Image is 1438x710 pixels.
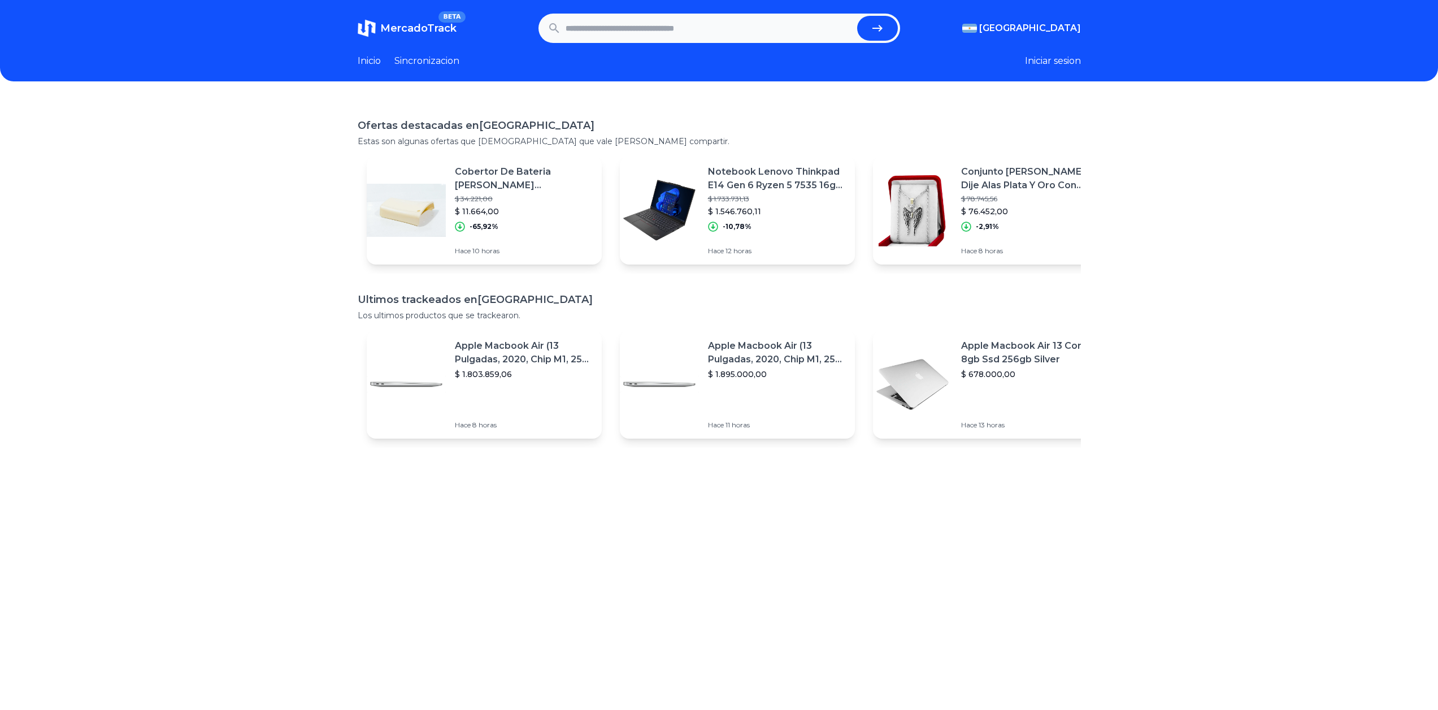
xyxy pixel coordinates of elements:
[455,369,593,380] p: $ 1.803.859,06
[358,54,381,68] a: Inicio
[367,345,446,424] img: Featured image
[455,194,593,204] p: $ 34.221,00
[455,206,593,217] p: $ 11.664,00
[380,22,457,34] span: MercadoTrack
[961,165,1099,192] p: Conjunto [PERSON_NAME] Y Dije Alas Plata Y Oro Con Piedras Ángel
[358,118,1081,133] h1: Ofertas destacadas en [GEOGRAPHIC_DATA]
[358,136,1081,147] p: Estas son algunas ofertas que [DEMOGRAPHIC_DATA] que vale [PERSON_NAME] compartir.
[708,369,846,380] p: $ 1.895.000,00
[455,246,593,256] p: Hace 10 horas
[723,222,751,231] p: -10,78%
[961,194,1099,204] p: $ 78.745,56
[358,19,457,37] a: MercadoTrackBETA
[873,171,952,250] img: Featured image
[394,54,459,68] a: Sincronizacion
[708,165,846,192] p: Notebook Lenovo Thinkpad E14 Gen 6 Ryzen 5 7535 16gb 1tb Ssd
[962,24,977,33] img: Argentina
[620,330,855,439] a: Featured imageApple Macbook Air (13 Pulgadas, 2020, Chip M1, 256 Gb De Ssd, 8 Gb De Ram) - Plata$...
[873,345,952,424] img: Featured image
[620,171,699,250] img: Featured image
[962,21,1081,35] button: [GEOGRAPHIC_DATA]
[1025,54,1081,68] button: Iniciar sesion
[961,339,1099,366] p: Apple Macbook Air 13 Core I5 8gb Ssd 256gb Silver
[358,310,1081,321] p: Los ultimos productos que se trackearon.
[961,421,1099,430] p: Hace 13 horas
[455,339,593,366] p: Apple Macbook Air (13 Pulgadas, 2020, Chip M1, 256 Gb De Ssd, 8 Gb De Ram) - Plata
[873,156,1108,265] a: Featured imageConjunto [PERSON_NAME] Y Dije Alas Plata Y Oro Con Piedras Ángel$ 78.745,56$ 76.452...
[961,369,1099,380] p: $ 678.000,00
[708,194,846,204] p: $ 1.733.731,13
[358,19,376,37] img: MercadoTrack
[455,421,593,430] p: Hace 8 horas
[620,345,699,424] img: Featured image
[367,156,602,265] a: Featured imageCobertor De Bateria [PERSON_NAME] [PERSON_NAME] Styler 150 Exclusive Z3$ 34.221,00$...
[976,222,999,231] p: -2,91%
[708,206,846,217] p: $ 1.546.760,11
[367,330,602,439] a: Featured imageApple Macbook Air (13 Pulgadas, 2020, Chip M1, 256 Gb De Ssd, 8 Gb De Ram) - Plata$...
[873,330,1108,439] a: Featured imageApple Macbook Air 13 Core I5 8gb Ssd 256gb Silver$ 678.000,00Hace 13 horas
[367,171,446,250] img: Featured image
[358,292,1081,308] h1: Ultimos trackeados en [GEOGRAPHIC_DATA]
[438,11,465,23] span: BETA
[708,421,846,430] p: Hace 11 horas
[470,222,498,231] p: -65,92%
[961,246,1099,256] p: Hace 8 horas
[455,165,593,192] p: Cobertor De Bateria [PERSON_NAME] [PERSON_NAME] Styler 150 Exclusive Z3
[620,156,855,265] a: Featured imageNotebook Lenovo Thinkpad E14 Gen 6 Ryzen 5 7535 16gb 1tb Ssd$ 1.733.731,13$ 1.546.7...
[979,21,1081,35] span: [GEOGRAPHIC_DATA]
[961,206,1099,217] p: $ 76.452,00
[708,339,846,366] p: Apple Macbook Air (13 Pulgadas, 2020, Chip M1, 256 Gb De Ssd, 8 Gb De Ram) - Plata
[708,246,846,256] p: Hace 12 horas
